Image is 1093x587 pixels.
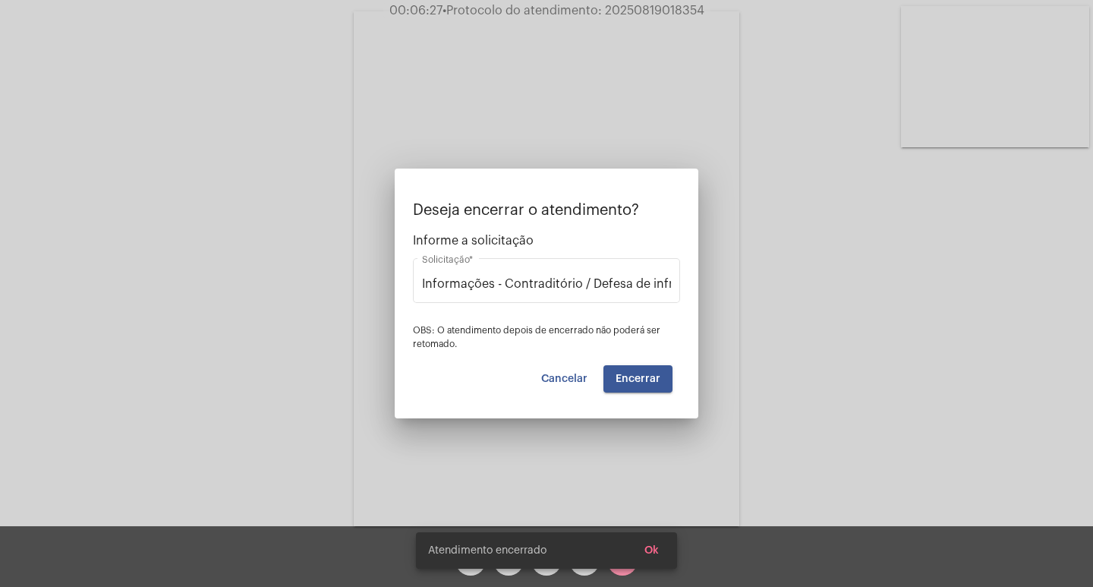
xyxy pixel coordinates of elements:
[413,202,680,219] p: Deseja encerrar o atendimento?
[443,5,704,17] span: Protocolo do atendimento: 20250819018354
[616,374,660,384] span: Encerrar
[541,374,587,384] span: Cancelar
[428,543,546,558] span: Atendimento encerrado
[644,545,659,556] span: Ok
[413,326,660,349] span: OBS: O atendimento depois de encerrado não poderá ser retomado.
[603,365,672,393] button: Encerrar
[529,365,600,393] button: Cancelar
[443,5,446,17] span: •
[389,5,443,17] span: 00:06:27
[413,234,680,248] span: Informe a solicitação
[422,277,671,291] input: Buscar solicitação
